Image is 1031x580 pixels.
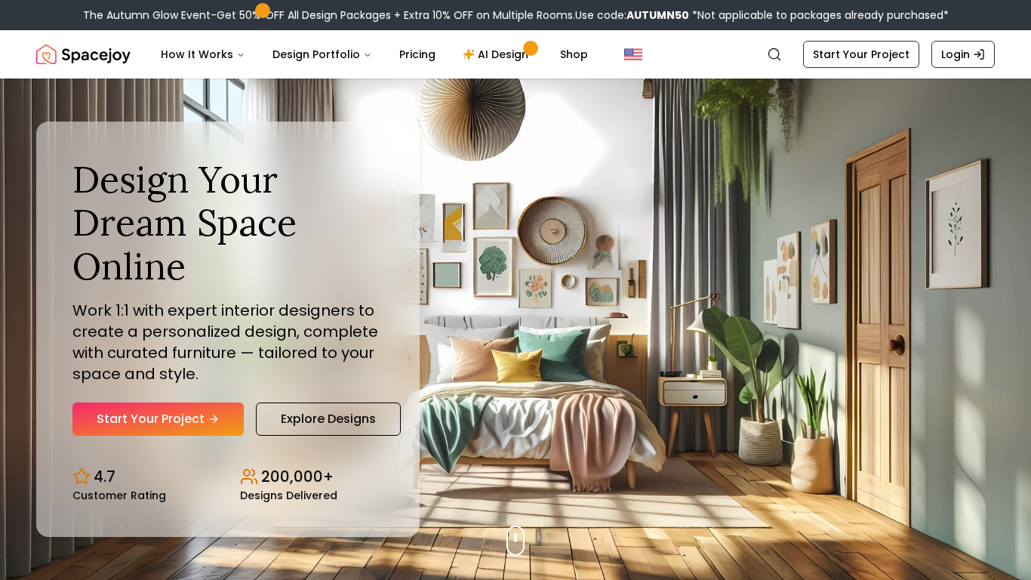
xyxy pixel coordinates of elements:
small: Designs Delivered [240,490,337,501]
nav: Global [36,30,995,79]
span: *Not applicable to packages already purchased* [689,8,949,23]
p: 200,000+ [261,466,334,487]
a: Start Your Project [803,41,919,68]
a: AI Design [451,39,545,69]
span: Use code: [575,8,689,23]
a: Shop [548,39,600,69]
div: Design stats [72,454,383,501]
nav: Main [149,39,600,69]
button: How It Works [149,39,257,69]
button: Design Portfolio [260,39,384,69]
a: Start Your Project [72,403,244,436]
p: 4.7 [94,466,115,487]
a: Spacejoy [36,39,131,69]
img: United States [624,45,642,63]
img: Spacejoy Logo [36,39,131,69]
b: AUTUMN50 [626,8,689,23]
p: Work 1:1 with expert interior designers to create a personalized design, complete with curated fu... [72,300,383,384]
a: Pricing [387,39,448,69]
div: The Autumn Glow Event-Get 50% OFF All Design Packages + Extra 10% OFF on Multiple Rooms. [83,8,949,23]
small: Customer Rating [72,490,166,501]
a: Explore Designs [256,403,401,436]
h1: Design Your Dream Space Online [72,158,383,288]
a: Login [931,41,995,68]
